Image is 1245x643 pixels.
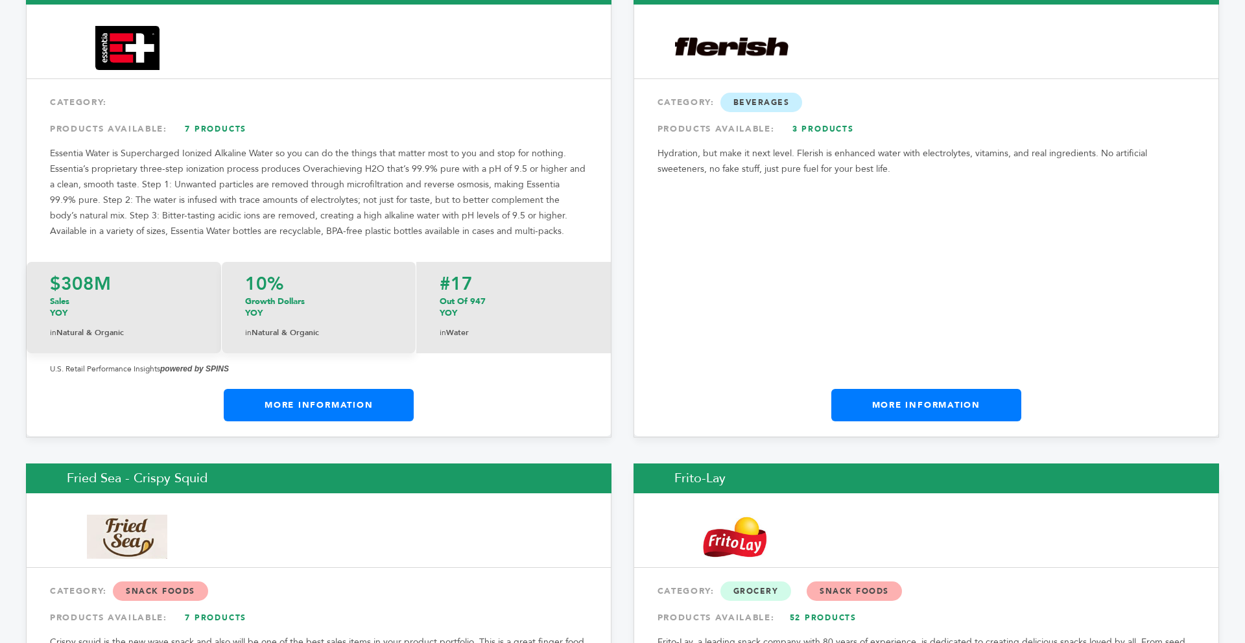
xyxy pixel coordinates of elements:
[245,307,263,319] span: YOY
[245,327,252,338] span: in
[658,606,1195,629] div: PRODUCTS AVAILABLE:
[50,275,198,293] p: $308M
[777,117,868,141] a: 3 Products
[224,389,414,421] a: More Information
[658,146,1195,177] p: Hydration, but make it next level. Flerish is enhanced water with electrolytes, vitamins, and rea...
[160,364,229,373] strong: powered by SPINS
[440,327,446,338] span: in
[777,606,868,629] a: 52 Products
[634,463,1219,493] h2: Frito-Lay
[50,307,67,319] span: YOY
[50,91,587,114] div: CATEGORY:
[113,581,208,601] span: Snack Foods
[720,581,792,601] span: Grocery
[440,325,587,340] p: Water
[675,515,795,559] img: Frito-Lay
[440,307,457,319] span: YOY
[50,361,587,377] p: U.S. Retail Performance Insights
[171,606,261,629] a: 7 Products
[658,117,1195,141] div: PRODUCTS AVAILABLE:
[245,275,392,293] p: 10%
[50,296,198,319] p: Sales
[50,327,56,338] span: in
[675,38,795,59] img: Flerish Hydration, Inc.
[50,117,587,141] div: PRODUCTS AVAILABLE:
[440,296,587,319] p: Out Of 947
[50,579,587,603] div: CATEGORY:
[720,93,803,112] span: Beverages
[831,389,1021,421] a: More Information
[171,117,261,141] a: 7 Products
[658,91,1195,114] div: CATEGORY:
[807,581,902,601] span: Snack Foods
[658,579,1195,603] div: CATEGORY:
[440,275,587,293] p: #17
[50,146,587,239] p: Essentia Water is Supercharged Ionized Alkaline Water so you can do the things that matter most t...
[67,26,187,70] img: Essentia by Nestle USA
[26,463,611,493] h2: Fried Sea - Crispy Squid
[245,296,392,319] p: Growth Dollars
[50,606,587,629] div: PRODUCTS AVAILABLE:
[245,325,392,340] p: Natural & Organic
[67,515,187,559] img: Fried Sea - Crispy Squid
[50,325,198,340] p: Natural & Organic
